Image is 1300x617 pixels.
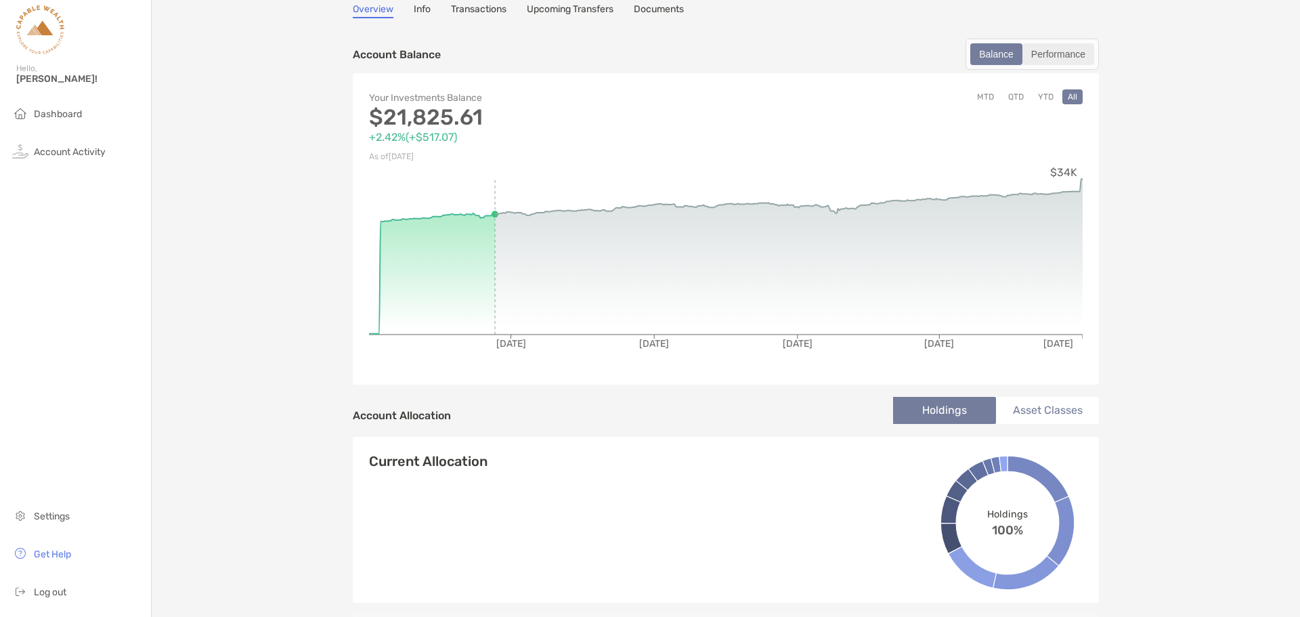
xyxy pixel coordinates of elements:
span: [PERSON_NAME]! [16,73,143,85]
a: Info [414,3,431,18]
h4: Current Allocation [369,453,487,469]
div: Performance [1024,45,1093,64]
span: Log out [34,587,66,598]
img: logout icon [12,583,28,599]
tspan: [DATE] [783,338,812,349]
div: segmented control [966,39,1099,70]
a: Overview [353,3,393,18]
img: settings icon [12,507,28,524]
h4: Account Allocation [353,409,451,422]
tspan: [DATE] [639,338,669,349]
p: Your Investments Balance [369,89,726,106]
span: Holdings [987,508,1027,519]
img: household icon [12,105,28,121]
tspan: $34K [1050,166,1077,179]
img: activity icon [12,143,28,159]
div: Balance [972,45,1021,64]
p: +2.42% ( +$517.07 ) [369,129,726,146]
tspan: [DATE] [924,338,954,349]
span: Get Help [34,549,71,560]
span: Dashboard [34,108,82,120]
a: Upcoming Transfers [527,3,613,18]
button: YTD [1033,89,1059,104]
span: Account Activity [34,146,106,158]
a: Transactions [451,3,506,18]
li: Holdings [893,397,996,424]
li: Asset Classes [996,397,1099,424]
img: Zoe Logo [16,5,64,54]
a: Documents [634,3,684,18]
tspan: [DATE] [496,338,526,349]
p: Account Balance [353,46,441,63]
img: get-help icon [12,545,28,561]
span: 100% [992,519,1023,537]
p: As of [DATE] [369,148,726,165]
button: MTD [972,89,999,104]
p: $21,825.61 [369,109,726,126]
button: QTD [1003,89,1029,104]
span: Settings [34,511,70,522]
tspan: [DATE] [1043,338,1073,349]
button: All [1062,89,1083,104]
